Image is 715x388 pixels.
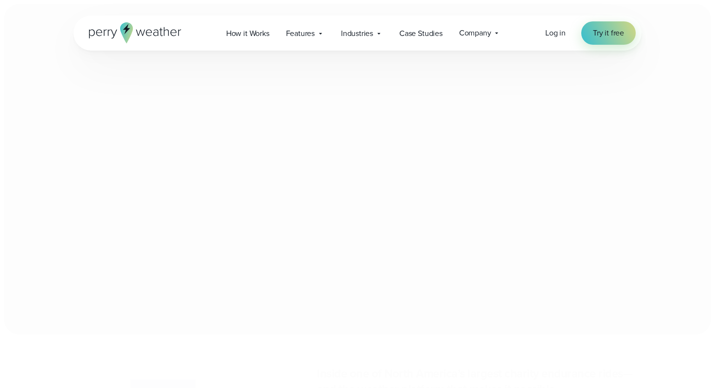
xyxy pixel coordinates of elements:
span: Features [286,28,315,39]
span: Company [459,27,491,39]
a: Case Studies [391,23,451,43]
a: How it Works [218,23,278,43]
span: Try it free [593,27,624,39]
span: How it Works [226,28,269,39]
span: Log in [545,27,566,38]
span: Industries [341,28,373,39]
span: Case Studies [399,28,443,39]
a: Log in [545,27,566,39]
a: Try it free [581,21,636,45]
